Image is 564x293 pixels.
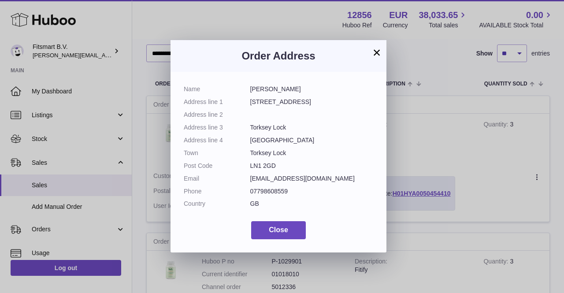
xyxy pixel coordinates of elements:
[184,136,250,145] dt: Address line 4
[250,136,374,145] dd: [GEOGRAPHIC_DATA]
[184,123,250,132] dt: Address line 3
[184,49,373,63] h3: Order Address
[184,174,250,183] dt: Email
[184,98,250,106] dt: Address line 1
[250,187,374,196] dd: 07798608559
[371,47,382,58] button: ×
[184,187,250,196] dt: Phone
[251,221,306,239] button: Close
[250,149,374,157] dd: Torksey Lock
[184,200,250,208] dt: Country
[184,149,250,157] dt: Town
[250,174,374,183] dd: [EMAIL_ADDRESS][DOMAIN_NAME]
[250,85,374,93] dd: [PERSON_NAME]
[250,123,374,132] dd: Torksey Lock
[184,162,250,170] dt: Post Code
[250,98,374,106] dd: [STREET_ADDRESS]
[184,85,250,93] dt: Name
[184,111,250,119] dt: Address line 2
[250,162,374,170] dd: LN1 2GD
[269,226,288,234] span: Close
[250,200,374,208] dd: GB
